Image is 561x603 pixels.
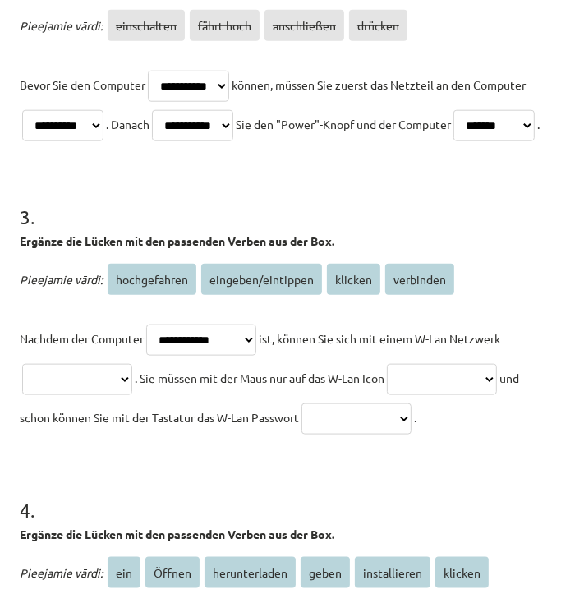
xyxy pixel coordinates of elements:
span: Pieejamie vārdi: [20,18,103,33]
span: verbinden [385,264,454,295]
span: eingeben/eintippen [201,264,322,295]
span: hochgefahren [108,264,196,295]
span: . [414,410,416,425]
span: fährt hoch [190,10,260,41]
span: Öffnen [145,557,200,588]
strong: Ergänze die Lücken mit den passenden Verben aus der Box. [20,233,334,248]
span: herunterladen [205,557,296,588]
span: anschließen [264,10,344,41]
span: drücken [349,10,407,41]
span: klicken [327,264,380,295]
span: können, müssen Sie zuerst das Netzteil an den Computer [232,77,526,92]
span: Bevor Sie den Computer [20,77,145,92]
span: ist, können Sie sich mit einem W-Lan Netzwerk [259,331,500,346]
strong: Ergänze die Lücken mit den passenden Verben aus der Box. [20,527,334,541]
span: Pieejamie vārdi: [20,272,103,287]
span: . Danach [106,117,149,131]
span: . Sie müssen mit der Maus nur auf das W-Lan Icon [135,371,384,385]
h1: 3 . [20,177,541,228]
span: einschalten [108,10,185,41]
span: installieren [355,557,430,588]
span: klicken [435,557,489,588]
span: . [537,117,540,131]
span: Nachdem der Computer [20,331,144,346]
h1: 4 . [20,470,541,521]
span: Pieejamie vārdi: [20,565,103,580]
span: ein [108,557,140,588]
span: geben [301,557,350,588]
span: Sie den "Power"-Knopf und der Computer [236,117,451,131]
